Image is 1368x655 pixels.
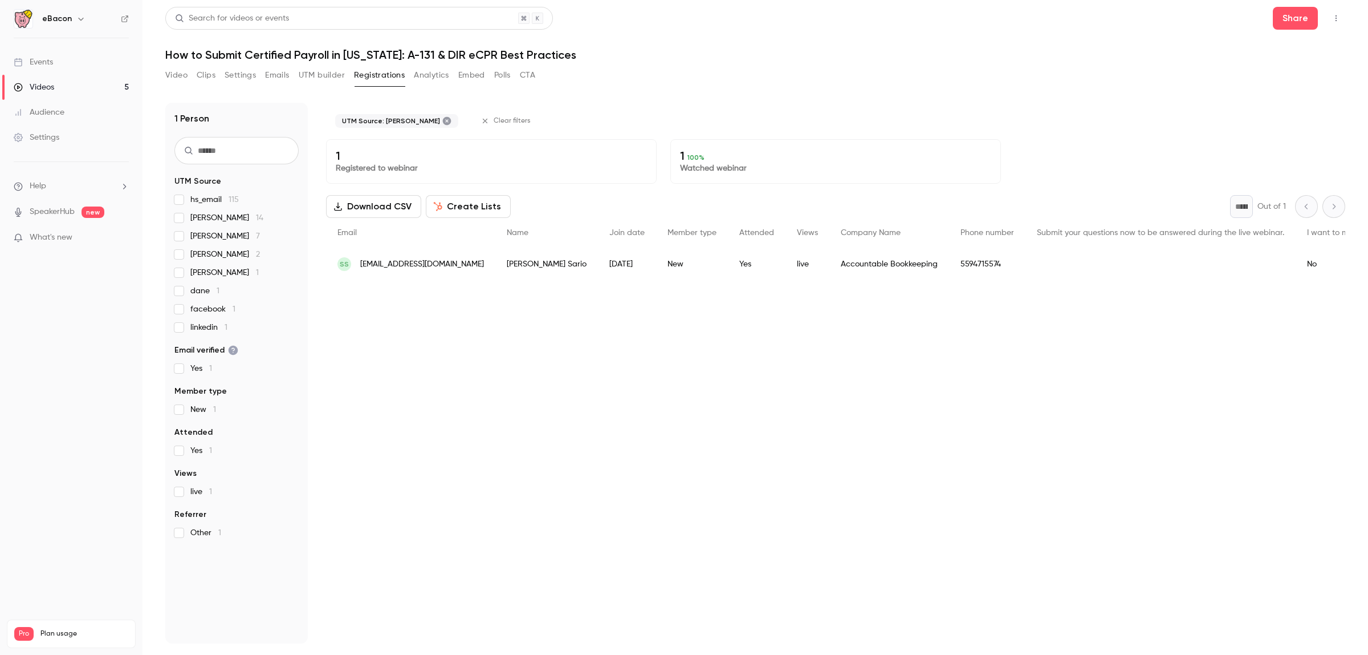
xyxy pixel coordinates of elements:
span: Attended [739,229,774,237]
span: 115 [229,196,239,204]
span: 1 [213,406,216,414]
span: Views [174,468,197,479]
div: [DATE] [598,248,656,280]
button: Embed [458,66,485,84]
button: Emails [265,66,289,84]
button: Settings [225,66,256,84]
div: [PERSON_NAME] Sario [495,248,598,280]
span: 1 [233,305,235,313]
button: UTM builder [299,66,345,84]
span: Views [797,229,818,237]
span: Name [507,229,528,237]
button: Remove "brent" from selected "UTM Source" filter [442,116,451,126]
span: 100 % [687,153,705,161]
span: SS [340,259,349,269]
div: live [785,248,829,280]
button: Top Bar Actions [1327,9,1345,27]
span: [PERSON_NAME] [190,267,259,278]
p: Registered to webinar [336,163,647,174]
span: linkedin [190,322,227,333]
span: 7 [256,232,260,240]
span: UTM Source: [PERSON_NAME] [342,116,440,126]
p: 1 [336,149,647,163]
span: Company Name [841,229,901,237]
div: 5594715574 [949,248,1025,280]
button: Polls [494,66,511,84]
span: 14 [256,214,263,222]
span: [PERSON_NAME] [190,249,260,260]
span: Phone number [960,229,1014,237]
span: 1 [217,287,219,295]
div: Events [14,56,53,68]
span: live [190,486,212,498]
div: Search for videos or events [175,13,289,25]
span: 1 [256,269,259,277]
li: help-dropdown-opener [14,180,129,192]
span: 1 [209,365,212,373]
span: UTM Source [174,176,221,187]
span: new [82,207,104,218]
span: 1 [225,324,227,331]
span: 2 [256,250,260,258]
span: Submit your questions now to be answered during the live webinar. [1037,229,1284,237]
button: Clear filters [477,112,538,130]
div: Settings [14,132,59,143]
h1: How to Submit Certified Payroll in [US_STATE]: A-131 & DIR eCPR Best Practices [165,48,1345,62]
span: 1 [209,447,212,455]
section: facet-groups [174,176,299,539]
span: Pro [14,627,34,641]
p: Out of 1 [1257,201,1286,212]
span: Email [337,229,357,237]
span: [EMAIL_ADDRESS][DOMAIN_NAME] [360,258,484,270]
span: Member type [174,386,227,397]
span: Yes [190,363,212,374]
span: [PERSON_NAME] [190,212,263,224]
span: Referrer [174,509,206,520]
span: Member type [667,229,716,237]
button: Clips [197,66,215,84]
h6: eBacon [42,13,72,25]
span: Help [30,180,46,192]
span: hs_email [190,194,239,205]
span: Plan usage [40,629,128,638]
span: 1 [209,488,212,496]
div: Accountable Bookkeeping [829,248,949,280]
span: New [190,404,216,415]
span: What's new [30,232,72,244]
button: Registrations [354,66,405,84]
button: Share [1273,7,1318,30]
span: Email verified [174,345,238,356]
span: Clear filters [494,116,531,126]
button: Analytics [414,66,449,84]
span: facebook [190,304,235,315]
p: 1 [680,149,991,163]
span: dane [190,285,219,297]
button: CTA [520,66,535,84]
div: Audience [14,107,64,118]
img: eBacon [14,10,32,28]
span: Other [190,527,221,539]
p: Watched webinar [680,163,991,174]
button: Create Lists [426,195,511,218]
span: [PERSON_NAME] [190,231,260,242]
span: Join date [609,229,645,237]
span: Yes [190,445,212,456]
div: Yes [728,248,785,280]
button: Download CSV [326,195,421,218]
span: Attended [174,427,213,438]
a: SpeakerHub [30,206,75,218]
h1: 1 Person [174,112,209,126]
span: 1 [218,529,221,537]
div: Videos [14,82,54,93]
button: Video [165,66,188,84]
div: New [656,248,728,280]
